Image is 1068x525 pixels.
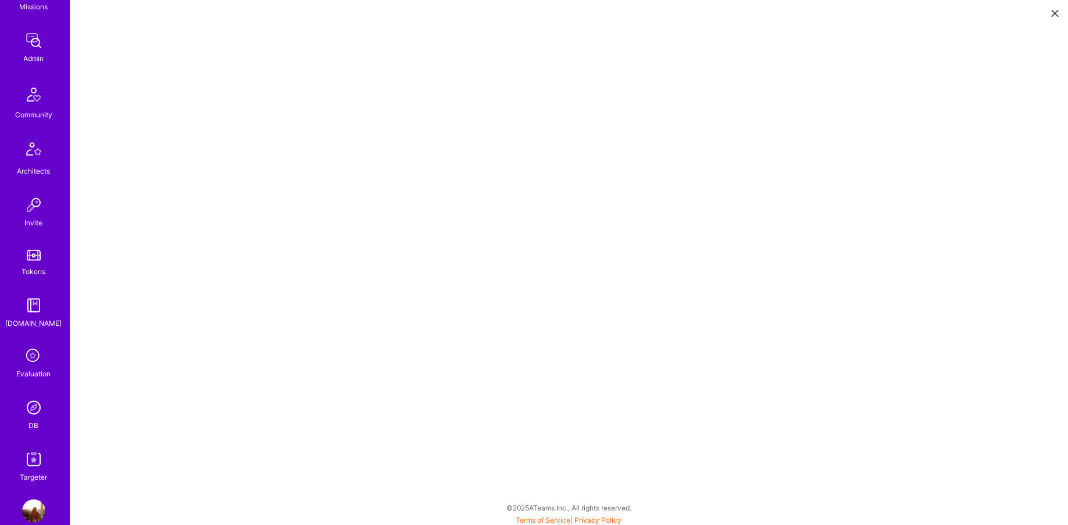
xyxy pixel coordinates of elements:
[22,265,46,278] div: Tokens
[15,109,52,121] div: Community
[22,294,45,317] img: guide book
[6,317,62,329] div: [DOMAIN_NAME]
[20,471,48,483] div: Targeter
[20,1,48,13] div: Missions
[20,81,48,109] img: Community
[22,448,45,471] img: Skill Targeter
[22,193,45,217] img: Invite
[22,29,45,52] img: admin teamwork
[29,419,39,431] div: DB
[17,368,51,380] div: Evaluation
[25,217,43,229] div: Invite
[27,250,41,261] img: tokens
[23,346,45,368] i: icon SelectionTeam
[22,499,45,523] img: User Avatar
[19,499,48,523] a: User Avatar
[22,396,45,419] img: Admin Search
[24,52,44,64] div: Admin
[17,165,51,177] div: Architects
[20,137,48,165] img: Architects
[1052,10,1059,17] i: icon Close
